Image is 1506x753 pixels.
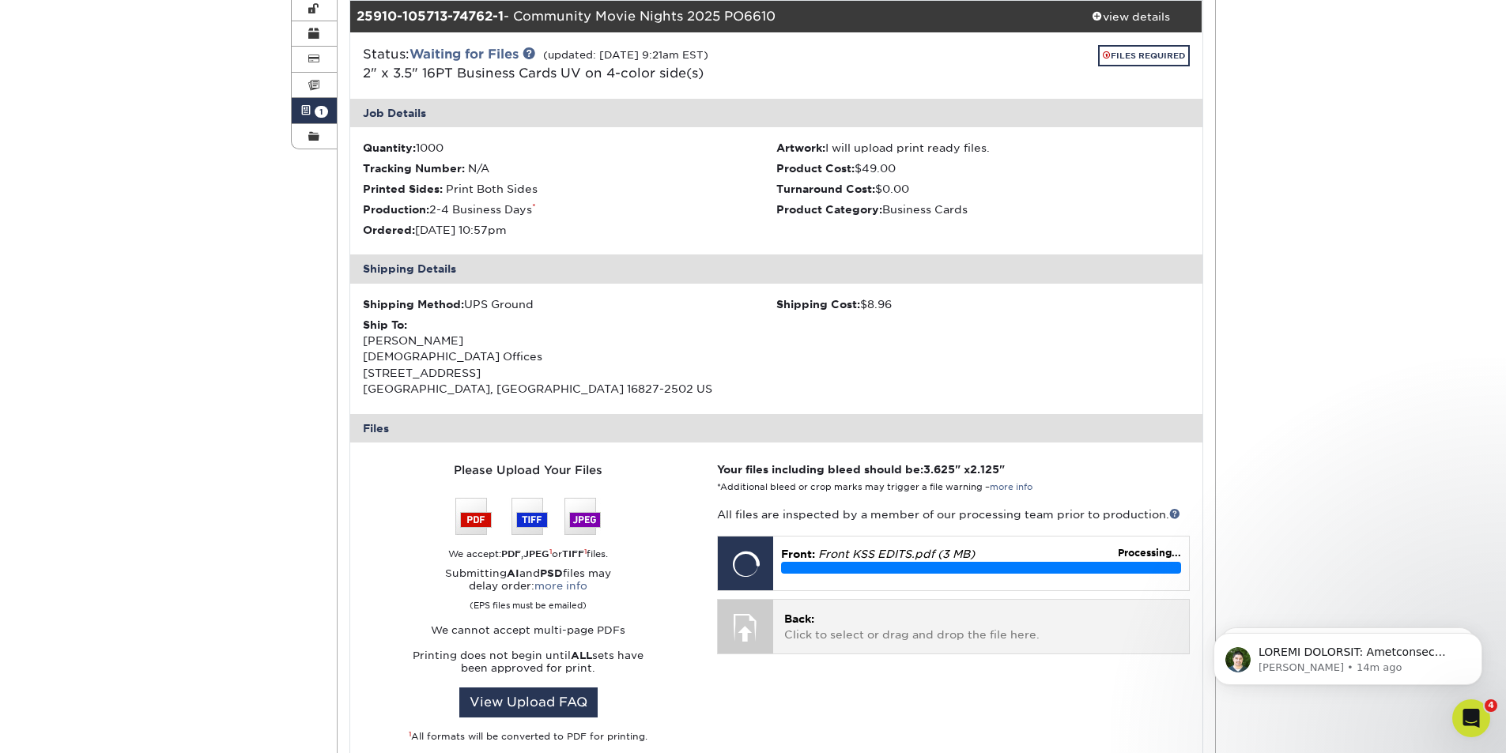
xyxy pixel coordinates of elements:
[776,183,875,195] strong: Turnaround Cost:
[468,162,489,175] span: N/A
[776,141,825,154] strong: Artwork:
[363,317,776,397] div: [PERSON_NAME] [DEMOGRAPHIC_DATA] Offices [STREET_ADDRESS] [GEOGRAPHIC_DATA], [GEOGRAPHIC_DATA] 16...
[363,162,465,175] strong: Tracking Number:
[784,612,814,625] span: Back:
[350,254,1202,283] div: Shipping Details
[717,506,1189,522] p: All files are inspected by a member of our processing team prior to production.
[923,463,955,476] span: 3.625
[818,548,975,560] em: Front KSS EDITS.pdf (3 MB)
[363,140,776,156] li: 1000
[315,106,328,118] span: 1
[363,730,693,744] div: All formats will be converted to PDF for printing.
[292,98,338,123] a: 1
[455,498,601,535] img: We accept: PSD, TIFF, or JPEG (JPG)
[363,318,407,331] strong: Ship To:
[776,181,1190,197] li: $0.00
[776,203,882,216] strong: Product Category:
[410,47,519,62] a: Waiting for Files
[717,482,1032,492] small: *Additional bleed or crop marks may trigger a file warning –
[776,160,1190,176] li: $49.00
[363,548,693,561] div: We accept: , or files.
[350,1,1060,32] div: - Community Movie Nights 2025 PO6610
[1485,699,1497,712] span: 4
[1098,45,1190,66] a: FILES REQUIRED
[363,296,776,312] div: UPS Ground
[350,414,1202,442] div: Files
[363,298,464,311] strong: Shipping Method:
[549,548,552,555] sup: 1
[1060,1,1202,32] a: view details
[990,482,1032,492] a: more info
[534,580,587,592] a: more info
[363,624,693,637] p: We cannot accept multi-page PDFs
[363,201,776,217] li: 2-4 Business Days
[351,45,918,83] div: Status:
[776,201,1190,217] li: Business Cards
[409,730,411,738] sup: 1
[540,567,563,579] strong: PSD
[776,162,855,175] strong: Product Cost:
[562,548,584,559] strong: TIFF
[363,649,693,675] p: Printing does not begin until sets have been approved for print.
[363,141,416,154] strong: Quantity:
[571,649,592,661] strong: ALL
[776,140,1190,156] li: I will upload print ready files.
[363,567,693,612] p: Submitting and files may delay order:
[776,296,1190,312] div: $8.96
[543,49,708,61] small: (updated: [DATE] 9:21am EST)
[501,548,521,559] strong: PDF
[357,9,504,24] strong: 25910-105713-74762-1
[350,99,1202,127] div: Job Details
[470,593,587,612] small: (EPS files must be emailed)
[781,548,815,560] span: Front:
[446,183,538,195] span: Print Both Sides
[1060,9,1202,24] div: view details
[363,222,776,238] li: [DATE] 10:57pm
[363,461,693,479] div: Please Upload Your Files
[523,548,549,559] strong: JPEG
[970,463,999,476] span: 2.125
[363,224,415,236] strong: Ordered:
[784,611,1177,643] p: Click to select or drag and drop the file here.
[584,548,587,555] sup: 1
[507,567,519,579] strong: AI
[1452,699,1490,737] iframe: Intercom live chat
[459,687,598,717] a: View Upload FAQ
[363,203,429,216] strong: Production:
[717,463,1005,476] strong: Your files including bleed should be: " x "
[363,183,443,195] strong: Printed Sides:
[776,298,860,311] strong: Shipping Cost:
[1190,600,1506,710] iframe: Intercom notifications message
[363,66,704,81] a: 2" x 3.5" 16PT Business Cards UV on 4-color side(s)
